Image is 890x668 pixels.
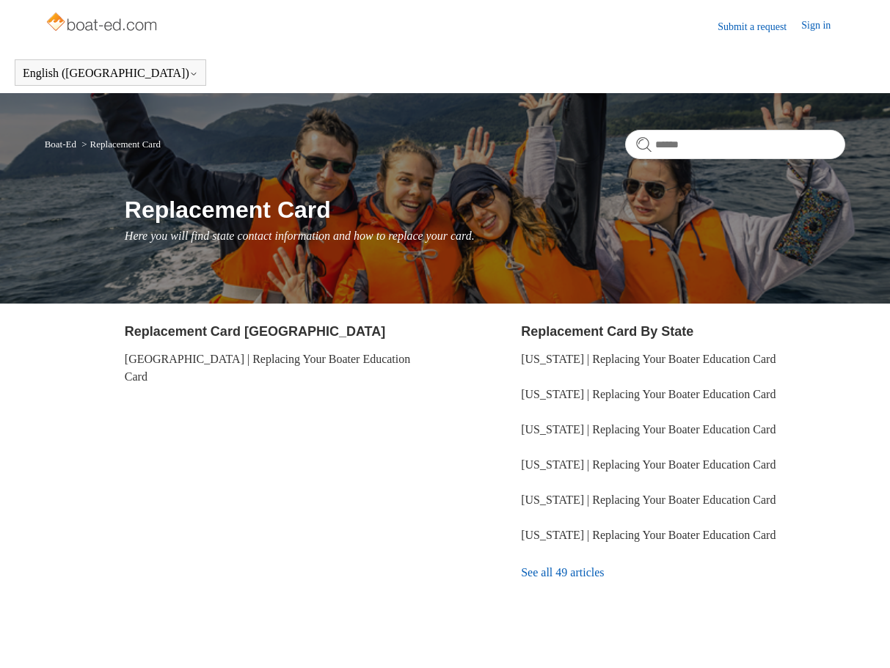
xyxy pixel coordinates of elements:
a: [GEOGRAPHIC_DATA] | Replacing Your Boater Education Card [125,353,410,383]
h1: Replacement Card [125,192,846,227]
a: See all 49 articles [521,553,845,592]
li: Boat-Ed [45,139,79,150]
div: Live chat [841,619,879,657]
li: Replacement Card [79,139,161,150]
input: Search [625,130,845,159]
a: [US_STATE] | Replacing Your Boater Education Card [521,388,776,400]
a: [US_STATE] | Replacing Your Boater Education Card [521,529,776,541]
a: [US_STATE] | Replacing Your Boater Education Card [521,458,776,471]
img: Boat-Ed Help Center home page [45,9,161,38]
a: Submit a request [718,19,801,34]
button: English ([GEOGRAPHIC_DATA]) [23,67,198,80]
a: Boat-Ed [45,139,76,150]
a: Replacement Card By State [521,324,693,339]
a: [US_STATE] | Replacing Your Boater Education Card [521,423,776,436]
a: Replacement Card [GEOGRAPHIC_DATA] [125,324,385,339]
a: [US_STATE] | Replacing Your Boater Education Card [521,353,776,365]
a: Sign in [801,18,845,35]
p: Here you will find state contact information and how to replace your card. [125,227,846,245]
a: [US_STATE] | Replacing Your Boater Education Card [521,493,776,506]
